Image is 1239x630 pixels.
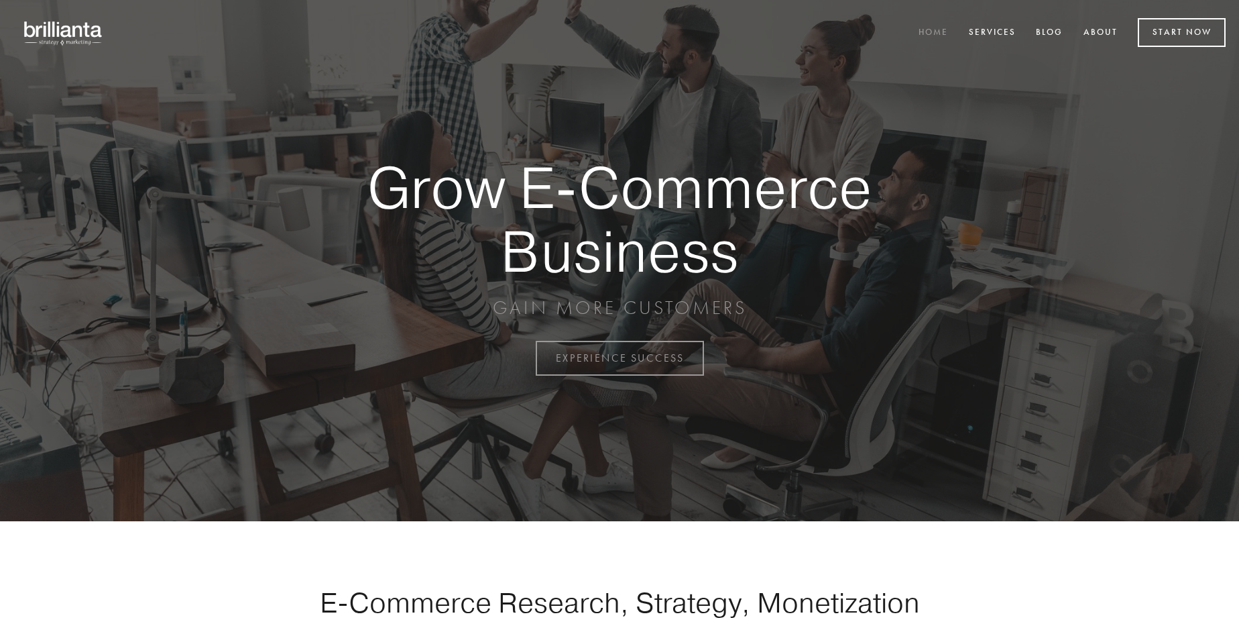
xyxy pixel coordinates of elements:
a: About [1075,22,1126,44]
p: GAIN MORE CUSTOMERS [320,296,919,320]
a: Home [910,22,957,44]
a: Start Now [1138,18,1226,47]
a: EXPERIENCE SUCCESS [536,341,704,376]
strong: Grow E-Commerce Business [320,156,919,282]
h1: E-Commerce Research, Strategy, Monetization [278,586,961,619]
a: Services [960,22,1024,44]
img: brillianta - research, strategy, marketing [13,13,114,52]
a: Blog [1027,22,1071,44]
